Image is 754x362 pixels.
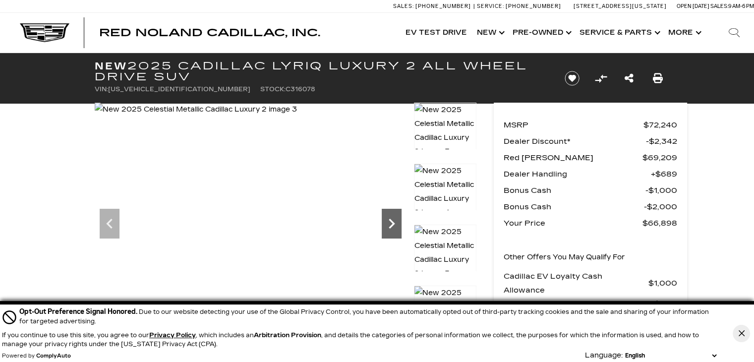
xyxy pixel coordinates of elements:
div: Powered by [2,353,71,359]
img: Cadillac Dark Logo with Cadillac White Text [20,23,69,42]
a: Print this New 2025 Cadillac LYRIQ Luxury 2 All Wheel Drive SUV [653,71,663,85]
a: Pre-Owned [508,13,575,53]
span: Red Noland Cadillac, Inc. [99,27,320,39]
button: Save vehicle [561,70,583,86]
span: Open [DATE] [677,3,709,9]
button: Close Button [733,325,750,342]
span: $1,000 [645,183,677,197]
span: $69,209 [642,151,677,165]
span: $66,898 [642,216,677,230]
strong: New [95,60,127,72]
img: New 2025 Celestial Metallic Cadillac Luxury 2 image 5 [414,225,476,281]
div: Due to our website detecting your use of the Global Privacy Control, you have been automatically ... [19,306,719,326]
span: VIN: [95,86,108,93]
button: More [663,13,704,53]
span: $2,342 [646,134,677,148]
span: Bonus Cash [504,183,645,197]
span: Cadillac EV Loyalty Cash Allowance [504,269,648,297]
img: New 2025 Celestial Metallic Cadillac Luxury 2 image 3 [95,103,297,117]
a: Red [PERSON_NAME] $69,209 [504,151,677,165]
a: Share this New 2025 Cadillac LYRIQ Luxury 2 All Wheel Drive SUV [625,71,634,85]
p: Other Offers You May Qualify For [504,250,625,264]
span: Bonus Cash [504,200,644,214]
img: New 2025 Celestial Metallic Cadillac Luxury 2 image 4 [414,164,476,220]
span: 9 AM-6 PM [728,3,754,9]
span: Opt-Out Preference Signal Honored . [19,307,139,316]
a: Bonus Cash $2,000 [504,200,677,214]
span: C316078 [286,86,315,93]
a: Dealer Discount* $2,342 [504,134,677,148]
a: Cadillac EV Loyalty Cash Allowance $1,000 [504,269,677,297]
span: [US_VEHICLE_IDENTIFICATION_NUMBER] [108,86,250,93]
button: Compare Vehicle [593,71,608,86]
span: [PHONE_NUMBER] [506,3,561,9]
span: $500 [654,297,677,311]
span: $2,000 [644,200,677,214]
span: $689 [651,167,677,181]
span: Dealer Handling [504,167,651,181]
span: Sales: [393,3,414,9]
span: Service: [477,3,504,9]
select: Language Select [623,351,719,360]
span: Your Price [504,216,642,230]
span: GM Educator Offer [504,297,654,311]
a: EV Test Drive [401,13,472,53]
a: Sales: [PHONE_NUMBER] [393,3,473,9]
span: Stock: [260,86,286,93]
a: Dealer Handling $689 [504,167,677,181]
span: [PHONE_NUMBER] [415,3,471,9]
a: Service: [PHONE_NUMBER] [473,3,564,9]
a: Privacy Policy [149,332,196,339]
span: Sales: [710,3,728,9]
div: Next [382,209,402,239]
a: GM Educator Offer $500 [504,297,677,311]
a: MSRP $72,240 [504,118,677,132]
img: New 2025 Celestial Metallic Cadillac Luxury 2 image 6 [414,286,476,342]
a: Bonus Cash $1,000 [504,183,677,197]
span: $1,000 [648,276,677,290]
div: Previous [100,209,119,239]
a: New [472,13,508,53]
div: Language: [585,352,623,359]
a: [STREET_ADDRESS][US_STATE] [574,3,667,9]
span: $72,240 [643,118,677,132]
span: MSRP [504,118,643,132]
span: Dealer Discount* [504,134,646,148]
h1: 2025 Cadillac LYRIQ Luxury 2 All Wheel Drive SUV [95,60,548,82]
span: Red [PERSON_NAME] [504,151,642,165]
a: Service & Parts [575,13,663,53]
a: Red Noland Cadillac, Inc. [99,28,320,38]
a: Your Price $66,898 [504,216,677,230]
strong: Arbitration Provision [254,332,321,339]
img: New 2025 Celestial Metallic Cadillac Luxury 2 image 3 [414,103,476,159]
a: ComplyAuto [36,353,71,359]
p: If you continue to use this site, you agree to our , which includes an , and details the categori... [2,332,699,348]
